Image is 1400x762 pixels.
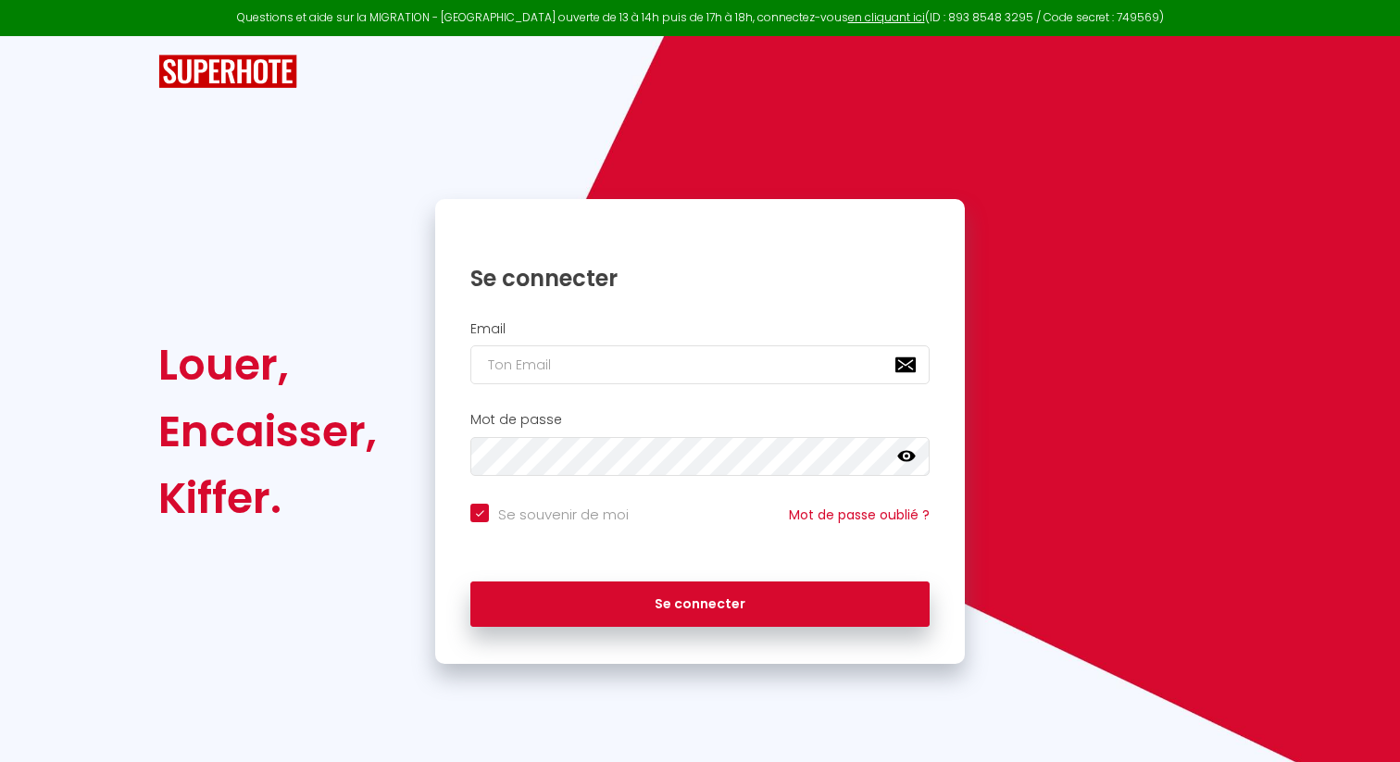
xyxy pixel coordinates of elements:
h2: Mot de passe [470,412,930,428]
div: Louer, [158,331,377,398]
h2: Email [470,321,930,337]
a: en cliquant ici [848,9,925,25]
button: Se connecter [470,581,930,628]
a: Mot de passe oublié ? [789,506,930,524]
input: Ton Email [470,345,930,384]
img: SuperHote logo [158,55,297,89]
h1: Se connecter [470,264,930,293]
div: Kiffer. [158,465,377,531]
div: Encaisser, [158,398,377,465]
